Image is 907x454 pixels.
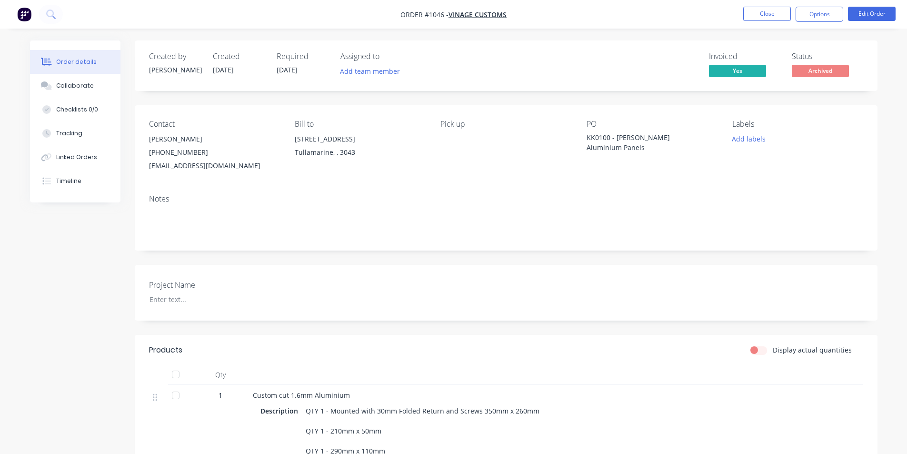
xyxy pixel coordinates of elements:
div: Tullamarine, , 3043 [295,146,425,159]
button: Timeline [30,169,120,193]
div: [PHONE_NUMBER] [149,146,279,159]
div: Description [260,404,302,418]
button: Edit Order [848,7,896,21]
span: Yes [709,65,766,77]
div: Bill to [295,120,425,129]
div: Notes [149,194,863,203]
button: Checklists 0/0 [30,98,120,121]
div: Qty [192,365,249,384]
div: Pick up [440,120,571,129]
div: Contact [149,120,279,129]
div: Timeline [56,177,81,185]
span: 1 [219,390,222,400]
div: [EMAIL_ADDRESS][DOMAIN_NAME] [149,159,279,172]
div: Status [792,52,863,61]
button: Tracking [30,121,120,145]
div: Required [277,52,329,61]
button: Add team member [340,65,405,78]
button: Add labels [727,132,771,145]
button: Linked Orders [30,145,120,169]
div: Created [213,52,265,61]
div: Labels [732,120,863,129]
div: Order details [56,58,97,66]
div: [STREET_ADDRESS] [295,132,425,146]
div: Assigned to [340,52,436,61]
span: Archived [792,65,849,77]
button: Order details [30,50,120,74]
span: Order #1046 - [400,10,449,19]
img: Factory [17,7,31,21]
div: Invoiced [709,52,780,61]
div: [PERSON_NAME] [149,65,201,75]
button: Close [743,7,791,21]
div: [PERSON_NAME][PHONE_NUMBER][EMAIL_ADDRESS][DOMAIN_NAME] [149,132,279,172]
div: KK0100 - [PERSON_NAME] Aluminium Panels [587,132,706,152]
div: Tracking [56,129,82,138]
div: Collaborate [56,81,94,90]
button: Collaborate [30,74,120,98]
span: [DATE] [277,65,298,74]
div: [STREET_ADDRESS]Tullamarine, , 3043 [295,132,425,163]
div: Linked Orders [56,153,97,161]
button: Options [796,7,843,22]
label: Project Name [149,279,268,291]
div: Checklists 0/0 [56,105,98,114]
button: Add team member [335,65,405,78]
span: [DATE] [213,65,234,74]
div: Products [149,344,182,356]
div: Created by [149,52,201,61]
div: [PERSON_NAME] [149,132,279,146]
a: Vinage Customs [449,10,507,19]
div: PO [587,120,717,129]
label: Display actual quantities [773,345,852,355]
span: Custom cut 1.6mm Aluminium [253,391,350,400]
